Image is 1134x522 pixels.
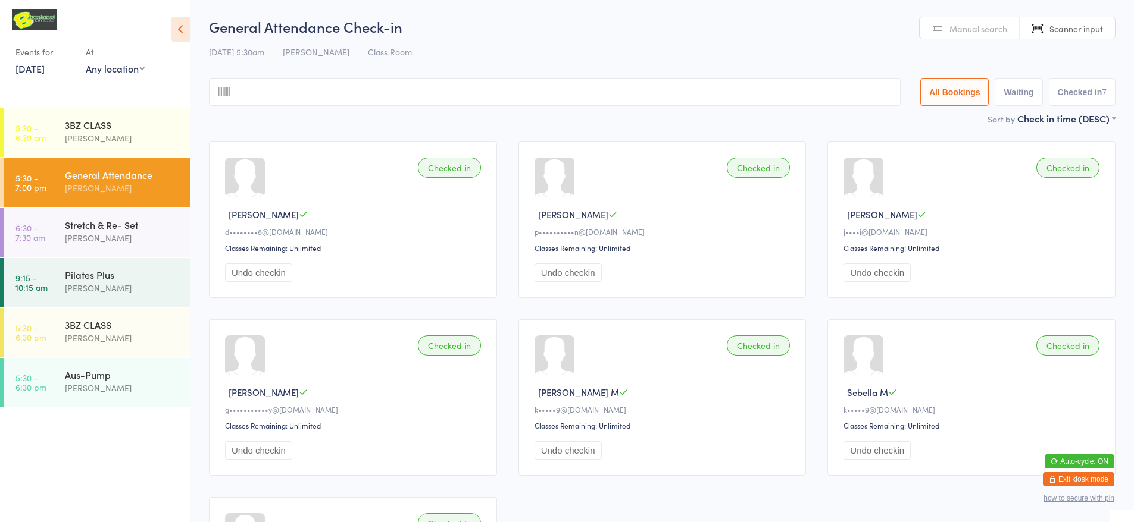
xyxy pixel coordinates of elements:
[65,318,180,331] div: 3BZ CLASS
[538,208,608,221] span: [PERSON_NAME]
[418,335,481,356] div: Checked in
[949,23,1007,34] span: Manual search
[4,358,190,407] a: 5:30 -6:30 pmAus-Pump[PERSON_NAME]
[1017,112,1116,125] div: Check in time (DESC)
[225,227,485,237] div: d••••••••8@[DOMAIN_NAME]
[535,441,602,460] button: Undo checkin
[65,231,180,245] div: [PERSON_NAME]
[209,46,264,58] span: [DATE] 5:30am
[4,158,190,207] a: 5:30 -7:00 pmGeneral Attendance[PERSON_NAME]
[229,208,299,221] span: [PERSON_NAME]
[988,113,1015,125] label: Sort by
[1044,494,1114,502] button: how to secure with pin
[225,420,485,430] div: Classes Remaining: Unlimited
[15,323,46,342] time: 5:30 - 6:30 pm
[225,243,485,253] div: Classes Remaining: Unlimited
[4,208,190,257] a: 6:30 -7:30 amStretch & Re- Set[PERSON_NAME]
[65,131,180,145] div: [PERSON_NAME]
[1049,23,1103,34] span: Scanner input
[844,263,911,282] button: Undo checkin
[65,118,180,131] div: 3BZ CLASS
[65,368,180,381] div: Aus-Pump
[15,42,74,62] div: Events for
[12,9,57,30] img: B Transformed Gym
[535,243,794,253] div: Classes Remaining: Unlimited
[65,268,180,281] div: Pilates Plus
[1036,158,1099,178] div: Checked in
[225,404,485,414] div: g•••••••••••y@[DOMAIN_NAME]
[65,168,180,181] div: General Attendance
[535,404,794,414] div: k•••••9@[DOMAIN_NAME]
[1036,335,1099,356] div: Checked in
[229,386,299,398] span: [PERSON_NAME]
[15,273,48,292] time: 9:15 - 10:15 am
[535,227,794,237] div: p••••••••••n@[DOMAIN_NAME]
[86,42,145,62] div: At
[535,420,794,430] div: Classes Remaining: Unlimited
[1045,454,1114,468] button: Auto-cycle: ON
[4,258,190,307] a: 9:15 -10:15 amPilates Plus[PERSON_NAME]
[1102,87,1107,97] div: 7
[535,263,602,282] button: Undo checkin
[65,331,180,345] div: [PERSON_NAME]
[15,223,45,242] time: 6:30 - 7:30 am
[15,123,46,142] time: 5:30 - 6:30 am
[1043,472,1114,486] button: Exit kiosk mode
[15,373,46,392] time: 5:30 - 6:30 pm
[15,62,45,75] a: [DATE]
[225,441,292,460] button: Undo checkin
[65,381,180,395] div: [PERSON_NAME]
[15,173,46,192] time: 5:30 - 7:00 pm
[65,281,180,295] div: [PERSON_NAME]
[418,158,481,178] div: Checked in
[538,386,619,398] span: [PERSON_NAME] M
[995,78,1042,106] button: Waiting
[283,46,349,58] span: [PERSON_NAME]
[4,308,190,357] a: 5:30 -6:30 pm3BZ CLASS[PERSON_NAME]
[727,335,790,356] div: Checked in
[847,208,917,221] span: [PERSON_NAME]
[209,17,1116,36] h2: General Attendance Check-in
[368,46,412,58] span: Class Room
[844,404,1103,414] div: k•••••9@[DOMAIN_NAME]
[847,386,888,398] span: Sebella M
[4,108,190,157] a: 5:30 -6:30 am3BZ CLASS[PERSON_NAME]
[86,62,145,75] div: Any location
[65,218,180,231] div: Stretch & Re- Set
[844,441,911,460] button: Undo checkin
[225,263,292,282] button: Undo checkin
[844,243,1103,253] div: Classes Remaining: Unlimited
[65,181,180,195] div: [PERSON_NAME]
[920,78,989,106] button: All Bookings
[844,420,1103,430] div: Classes Remaining: Unlimited
[727,158,790,178] div: Checked in
[209,78,901,106] input: Search
[1049,78,1116,106] button: Checked in7
[844,227,1103,237] div: j••••i@[DOMAIN_NAME]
